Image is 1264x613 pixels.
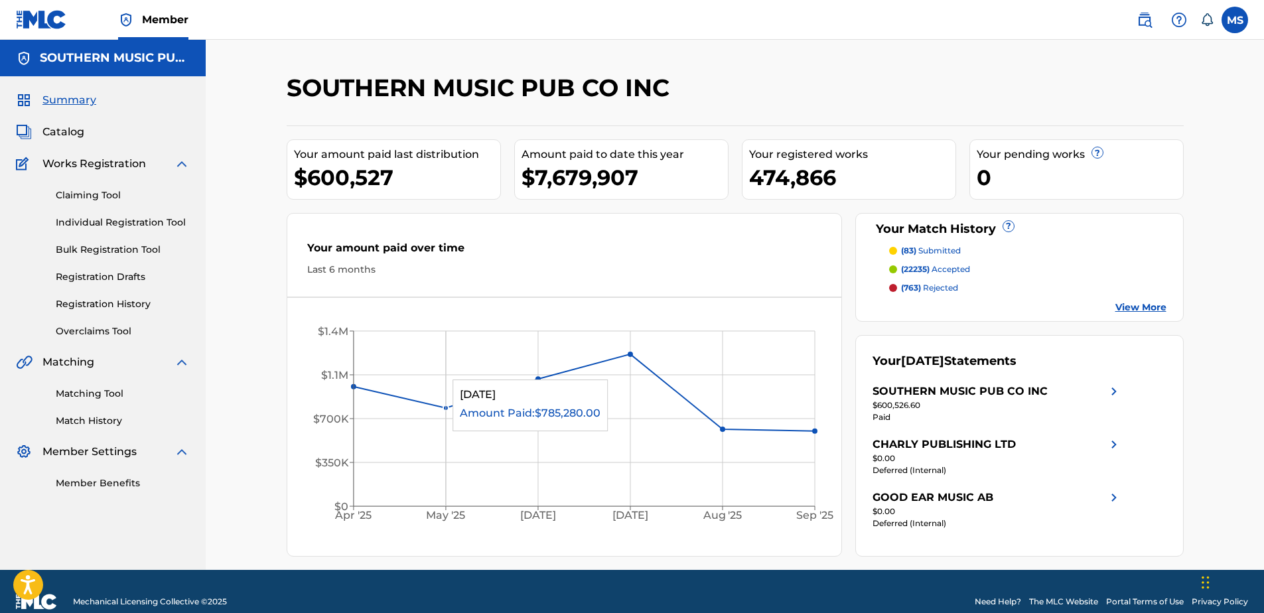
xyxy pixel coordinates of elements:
[174,156,190,172] img: expand
[42,156,146,172] span: Works Registration
[1106,383,1122,399] img: right chevron icon
[16,594,57,610] img: logo
[1115,301,1166,314] a: View More
[873,437,1122,476] a: CHARLY PUBLISHING LTDright chevron icon$0.00Deferred (Internal)
[56,188,190,202] a: Claiming Tool
[901,264,930,274] span: (22235)
[42,354,94,370] span: Matching
[73,596,227,608] span: Mechanical Licensing Collective © 2025
[873,352,1017,370] div: Your Statements
[16,124,84,140] a: CatalogCatalog
[522,163,728,192] div: $7,679,907
[287,73,676,103] h2: SOUTHERN MUSIC PUB CO INC
[1171,12,1187,28] img: help
[873,517,1122,529] div: Deferred (Internal)
[42,92,96,108] span: Summary
[16,124,32,140] img: Catalog
[56,216,190,230] a: Individual Registration Tool
[796,510,833,522] tspan: Sep '25
[702,510,742,522] tspan: Aug '25
[749,163,955,192] div: 474,866
[520,510,556,522] tspan: [DATE]
[1131,7,1158,33] a: Public Search
[42,124,84,140] span: Catalog
[294,147,500,163] div: Your amount paid last distribution
[1200,13,1214,27] div: Notifications
[174,354,190,370] img: expand
[873,464,1122,476] div: Deferred (Internal)
[1222,7,1248,33] div: User Menu
[1029,596,1098,608] a: The MLC Website
[40,50,190,66] h5: SOUTHERN MUSIC PUB CO INC
[334,500,348,513] tspan: $0
[1192,596,1248,608] a: Privacy Policy
[1198,549,1264,613] iframe: Chat Widget
[142,12,188,27] span: Member
[307,263,822,277] div: Last 6 months
[1166,7,1192,33] div: Help
[56,414,190,428] a: Match History
[873,490,993,506] div: GOOD EAR MUSIC AB
[977,163,1183,192] div: 0
[1106,437,1122,452] img: right chevron icon
[1003,221,1014,232] span: ?
[889,263,1166,275] a: (22235) accepted
[118,12,134,28] img: Top Rightsholder
[42,444,137,460] span: Member Settings
[901,263,970,275] p: accepted
[612,510,648,522] tspan: [DATE]
[873,437,1016,452] div: CHARLY PUBLISHING LTD
[1202,563,1210,602] div: Drag
[873,220,1166,238] div: Your Match History
[56,243,190,257] a: Bulk Registration Tool
[334,510,372,522] tspan: Apr '25
[426,510,465,522] tspan: May '25
[16,444,32,460] img: Member Settings
[873,383,1048,399] div: SOUTHERN MUSIC PUB CO INC
[901,245,961,257] p: submitted
[56,297,190,311] a: Registration History
[889,245,1166,257] a: (83) submitted
[749,147,955,163] div: Your registered works
[16,50,32,66] img: Accounts
[56,270,190,284] a: Registration Drafts
[873,399,1122,411] div: $600,526.60
[889,282,1166,294] a: (763) rejected
[901,354,944,368] span: [DATE]
[56,476,190,490] a: Member Benefits
[16,92,32,108] img: Summary
[873,506,1122,517] div: $0.00
[975,596,1021,608] a: Need Help?
[16,156,33,172] img: Works Registration
[16,92,96,108] a: SummarySummary
[313,413,348,425] tspan: $700K
[873,490,1122,529] a: GOOD EAR MUSIC ABright chevron icon$0.00Deferred (Internal)
[1106,596,1184,608] a: Portal Terms of Use
[901,283,921,293] span: (763)
[901,282,958,294] p: rejected
[16,10,67,29] img: MLC Logo
[317,325,348,338] tspan: $1.4M
[16,354,33,370] img: Matching
[901,245,916,255] span: (83)
[873,411,1122,423] div: Paid
[294,163,500,192] div: $600,527
[56,324,190,338] a: Overclaims Tool
[307,240,822,263] div: Your amount paid over time
[1227,405,1264,511] iframe: Resource Center
[1092,147,1103,158] span: ?
[522,147,728,163] div: Amount paid to date this year
[1106,490,1122,506] img: right chevron icon
[1137,12,1153,28] img: search
[873,452,1122,464] div: $0.00
[977,147,1183,163] div: Your pending works
[315,456,348,469] tspan: $350K
[56,387,190,401] a: Matching Tool
[174,444,190,460] img: expand
[320,369,348,381] tspan: $1.1M
[873,383,1122,423] a: SOUTHERN MUSIC PUB CO INCright chevron icon$600,526.60Paid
